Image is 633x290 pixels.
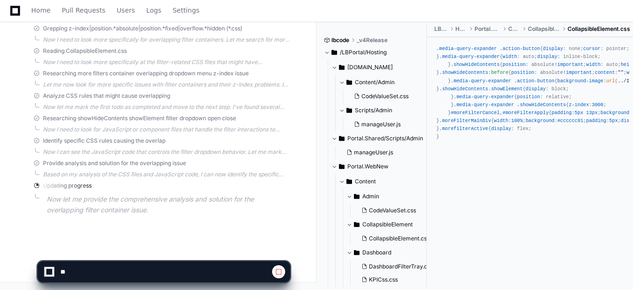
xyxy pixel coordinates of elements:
button: Scripts/Admin [339,103,427,118]
span: !important [554,62,583,67]
span: Content/Admin [355,79,395,86]
svg: Directory [339,161,345,172]
span: Content [355,178,376,185]
span: position [503,62,525,67]
span: width [494,118,509,123]
span: 3000 [592,101,604,107]
span: [DOMAIN_NAME] [347,64,393,71]
div: { : none; : pointer; : ; : none; : ; : . ; : ; : ; : solid ( , , , ); : ( , , , ); : ; : ; : midd... [436,45,624,141]
button: Admin [346,189,442,204]
button: /LBPortal/Hosting [324,45,420,60]
svg: Directory [339,133,345,144]
span: .showHideContents [439,70,489,75]
span: CollapsibleElement [528,25,560,33]
span: Portal.Shared/Scripts/Admin [347,135,423,142]
span: .showHideContents [439,86,489,91]
svg: Directory [339,62,345,73]
span: Scripts/Admin [355,107,392,114]
span: position [511,70,534,75]
span: background [525,118,554,123]
div: Now I need to look for JavaScript or component files that handle the filter interactions to bette... [43,126,290,133]
span: Updating progress [43,182,92,189]
button: CollapsibleElement [346,217,442,232]
span: manageUser.js [354,149,393,156]
button: manageUser.js [350,118,422,131]
span: 5px [609,118,618,123]
span: .showElement [488,86,523,91]
span: Pull Requests [62,7,105,13]
span: Grepping z-index|position.*absolute|position.*fixed|overflow.*hidden (*.css) [43,25,242,32]
button: Portal.Shared/Scripts/Admin [331,131,427,146]
span: .moreFilterMainDiv [439,118,491,123]
span: .morefilterActive [439,126,489,131]
span: .media-query-expander [436,46,496,51]
div: Now I can see the JavaScript code that controls the filter dropdown behavior. Let me mark the cur... [43,148,290,156]
div: Now let me mark the first todo as completed and move to the next step. I've found several relevan... [43,103,290,111]
span: LBPortal [434,25,447,33]
span: Analyze CSS rules that might cause overlapping [43,92,170,100]
span: background-image [557,78,604,83]
p: Now let me provide the comprehensive analysis and solution for the overlapping filter container i... [47,194,290,216]
button: Portal.WebNew [331,159,427,174]
span: .showHideContents [517,101,566,107]
div: Let me now look for more specific issues with filter containers and their z-index problems. I nee... [43,81,290,88]
button: CollapsibleElement.css [358,232,437,245]
span: Portal.WebNew [347,163,388,170]
span: 5px [575,110,583,116]
span: 100% [511,118,523,123]
button: manageUser.js [343,146,422,159]
span: .media-query-expander [451,78,511,83]
span: CodeValueSet.css [369,207,416,214]
span: Home [31,7,50,13]
span: Content [508,25,520,33]
svg: Directory [346,77,352,88]
span: padding [552,110,572,116]
button: CodeValueSet.css [350,90,422,103]
span: Portal.WebNew [475,25,501,33]
span: manageUser.js [361,121,401,128]
span: display [525,86,546,91]
span: !important [563,70,592,75]
span: .media-query-expander [439,54,500,59]
button: CodeValueSet.css [358,204,437,217]
svg: Directory [346,105,352,116]
span: "" [618,70,624,75]
span: display [537,54,557,59]
span: _v4Release [357,36,388,44]
span: #moreFilterApply [503,110,549,116]
span: Identify specific CSS rules causing the overlap [43,137,165,145]
span: content [595,70,615,75]
span: Reading CollapsibleElement.css [43,47,127,55]
span: Settings [173,7,199,13]
div: Based on my analysis of the CSS files and JavaScript code, I can now identify the specific CSS ru... [43,171,290,178]
span: Admin [362,193,379,200]
span: #cccccc91 [557,118,583,123]
span: lbcode [331,36,349,44]
div: Now I need to look more specifically at the filter-related CSS files that might have overlapping ... [43,58,290,66]
span: .media-query-expander [453,101,514,107]
span: z-index [569,101,589,107]
span: .media-query-expander [453,94,514,99]
span: CodeValueSet.css [361,93,409,100]
span: /LBPortal/Hosting [340,49,387,56]
span: url [606,78,615,83]
div: Now I need to look more specifically for overlapping filter containers. Let me search for more sp... [43,36,290,43]
span: .showHideContents [451,62,500,67]
span: display [543,46,563,51]
svg: Directory [354,219,360,230]
svg: Directory [354,191,360,202]
span: padding [586,118,606,123]
span: background [601,110,630,116]
span: width [503,54,517,59]
span: Hosting [455,25,468,33]
span: .action-button [514,78,554,83]
span: Logs [146,7,161,13]
svg: Directory [331,47,337,58]
span: cursor [583,46,601,51]
span: Provide analysis and solution for the overlapping issue [43,159,186,167]
button: [DOMAIN_NAME] [331,60,427,75]
span: CollapsibleElement.css [568,25,630,33]
button: Content/Admin [339,75,427,90]
span: 13px [586,110,598,116]
span: .action-button [500,46,540,51]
